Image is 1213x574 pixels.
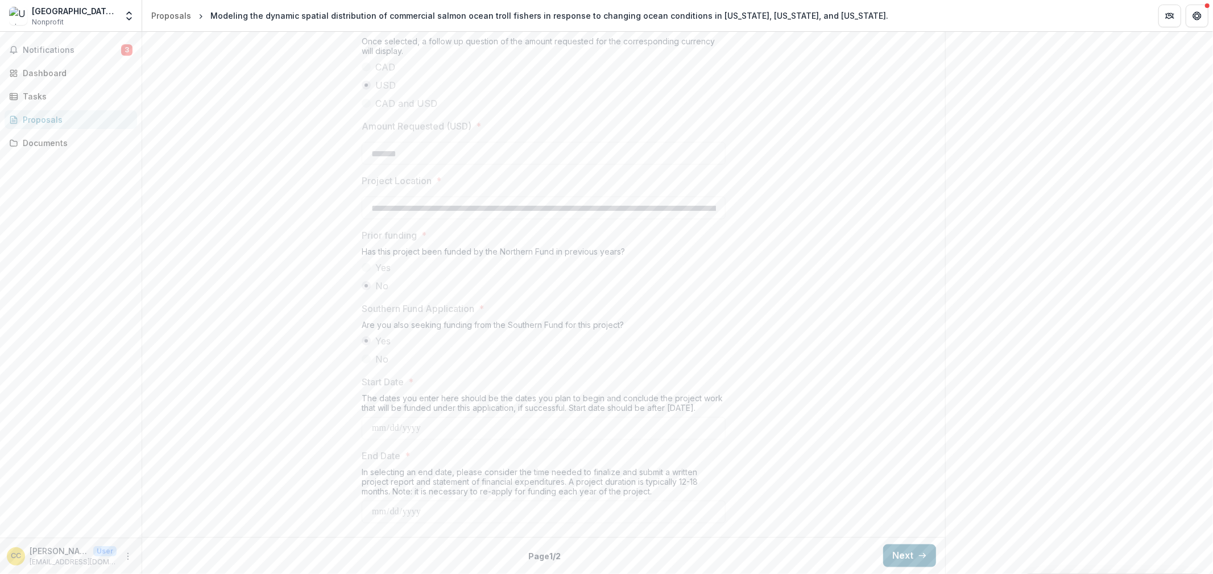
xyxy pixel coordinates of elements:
[362,393,726,417] div: The dates you enter here should be the dates you plan to begin and conclude the project work that...
[121,44,133,56] span: 3
[362,174,432,188] p: Project Location
[30,545,89,557] p: [PERSON_NAME]
[362,228,417,242] p: Prior funding
[9,7,27,25] img: University of California, Santa Cruz
[362,467,726,501] div: In selecting an end date, please consider the time needed to finalize and submit a written projec...
[362,247,726,261] div: Has this project been funded by the Northern Fund in previous years?
[883,544,936,567] button: Next
[121,5,137,27] button: Open entity switcher
[5,64,137,82] a: Dashboard
[375,261,391,274] span: Yes
[30,557,117,567] p: [EMAIL_ADDRESS][DOMAIN_NAME]
[1158,5,1181,27] button: Partners
[93,546,117,556] p: User
[32,17,64,27] span: Nonprofit
[375,279,388,293] span: No
[528,550,561,562] p: Page 1 / 2
[151,10,191,22] div: Proposals
[5,110,137,129] a: Proposals
[32,5,117,17] div: [GEOGRAPHIC_DATA][US_STATE], [GEOGRAPHIC_DATA][PERSON_NAME]
[375,352,388,366] span: No
[11,552,21,560] div: Catherine Courtier
[362,302,474,315] p: Southern Fund Application
[5,87,137,106] a: Tasks
[362,449,400,463] p: End Date
[362,320,726,334] div: Are you also seeking funding from the Southern Fund for this project?
[375,97,437,110] span: CAD and USD
[1186,5,1208,27] button: Get Help
[5,41,137,59] button: Notifications3
[23,114,128,126] div: Proposals
[23,67,128,79] div: Dashboard
[23,45,121,55] span: Notifications
[362,375,404,389] p: Start Date
[362,119,471,133] p: Amount Requested (USD)
[375,60,395,74] span: CAD
[375,334,391,348] span: Yes
[362,36,726,60] div: Once selected, a follow up question of the amount requested for the corresponding currency will d...
[23,90,128,102] div: Tasks
[147,7,893,24] nav: breadcrumb
[210,10,888,22] div: Modeling the dynamic spatial distribution of commercial salmon ocean troll fishers in response to...
[375,78,396,92] span: USD
[23,137,128,149] div: Documents
[121,550,135,563] button: More
[147,7,196,24] a: Proposals
[5,134,137,152] a: Documents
